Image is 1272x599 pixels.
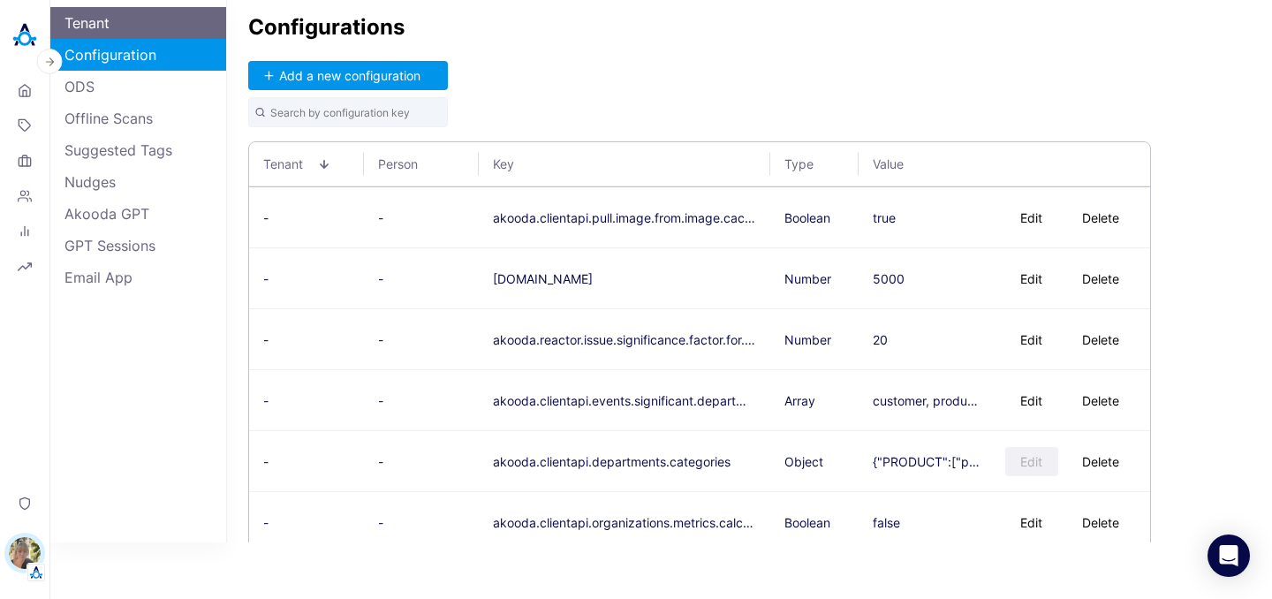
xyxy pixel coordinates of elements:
[50,198,226,230] a: Akooda GPT
[784,210,830,225] span: Boolean
[27,564,45,581] img: Tenant Logo
[50,134,226,166] a: Suggested Tags
[493,156,744,171] span: Key
[873,393,984,408] div: customer, product, data, support, engineering, technology, eng, platform, engine, development, re...
[784,271,831,286] span: Number
[1065,325,1136,354] button: Delete
[784,454,823,469] span: Object
[263,454,269,469] span: -
[493,271,593,286] button: [DOMAIN_NAME]
[1065,264,1136,293] button: Delete
[784,515,830,530] span: Boolean
[263,332,269,347] span: -
[1065,447,1136,476] button: Delete
[263,271,269,286] span: -
[378,515,383,530] span: -
[9,537,41,569] img: Alisa Faingold
[873,332,888,347] div: 20
[378,332,383,347] span: -
[1005,386,1058,415] button: Edit
[248,97,448,127] input: Search by configuration key
[873,271,905,286] div: 5000
[50,102,226,134] a: Offline Scans
[1005,508,1058,537] button: Edit
[7,530,42,581] button: Alisa FaingoldTenant Logo
[263,393,269,408] span: -
[378,210,383,225] span: -
[770,142,859,186] th: Type
[364,142,479,186] th: Person
[7,18,42,53] img: Akooda Logo
[378,271,383,286] span: -
[873,454,984,469] div: {"PRODUCT":["product","design","UX"],"TECH":["data","engineering","eng","platform","research","da...
[493,210,756,225] button: akooda.clientapi.pull.image.from.image.cache.service
[248,61,448,90] button: Add a new configuration
[873,515,900,530] div: false
[873,210,896,225] div: true
[378,156,433,171] span: Person
[1005,447,1058,476] button: Edit
[784,332,831,347] span: Number
[50,230,226,262] a: GPT Sessions
[248,14,1251,40] h2: Configurations
[50,262,226,293] a: Email App
[859,142,1150,186] th: Value
[50,7,226,39] a: Tenant
[493,515,756,530] button: akooda.clientapi.organizations.metrics.calculate.dynamically
[1065,386,1136,415] button: Delete
[50,39,226,71] a: Configuration
[263,210,269,225] span: -
[378,393,383,408] span: -
[479,142,770,186] th: Key
[1005,325,1058,354] button: Edit
[1005,203,1058,232] button: Edit
[1208,535,1250,577] div: Open Intercom Messenger
[493,332,756,347] button: akooda.reactor.issue.significance.factor.for.priority
[263,515,269,530] span: -
[1065,508,1136,537] button: Delete
[378,454,383,469] span: -
[1005,264,1058,293] button: Edit
[50,71,226,102] a: ODS
[493,454,731,469] button: akooda.clientapi.departments.categories
[1065,203,1136,232] button: Delete
[493,393,756,408] button: akooda.clientapi.events.significant.departments
[50,166,226,198] a: Nudges
[263,156,318,171] span: Tenant
[784,393,815,408] span: Array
